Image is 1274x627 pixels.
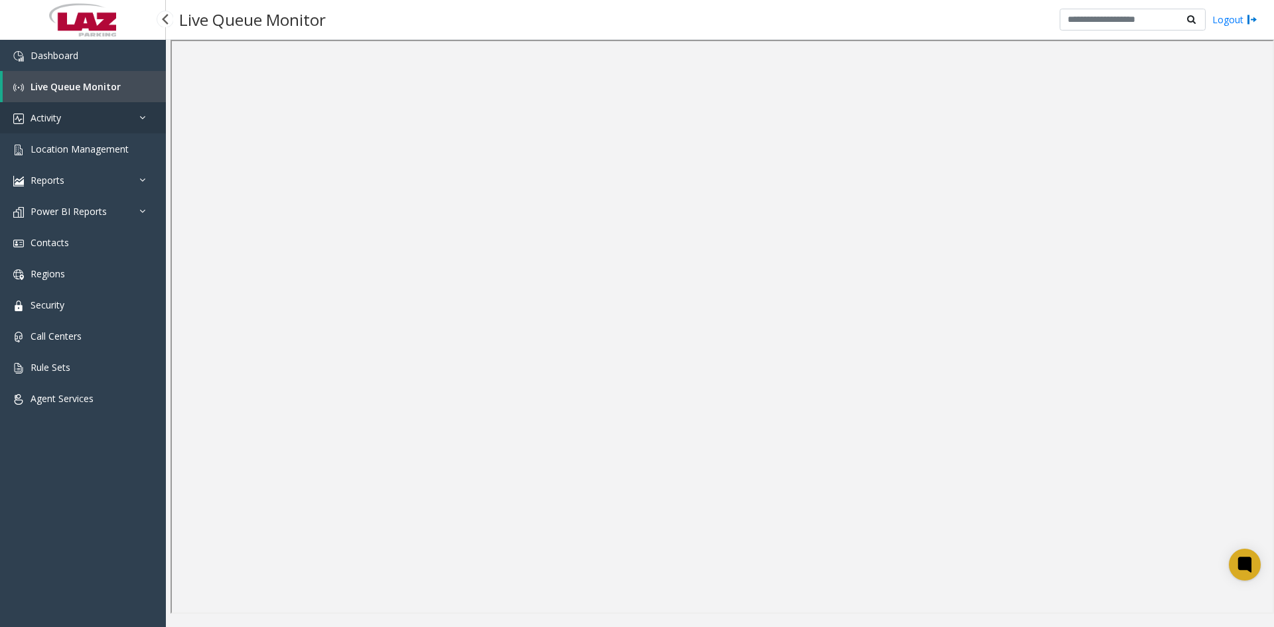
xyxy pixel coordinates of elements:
[13,51,24,62] img: 'icon'
[13,145,24,155] img: 'icon'
[13,113,24,124] img: 'icon'
[31,330,82,342] span: Call Centers
[31,392,94,405] span: Agent Services
[13,332,24,342] img: 'icon'
[13,238,24,249] img: 'icon'
[1212,13,1257,27] a: Logout
[31,361,70,374] span: Rule Sets
[31,143,129,155] span: Location Management
[31,267,65,280] span: Regions
[13,269,24,280] img: 'icon'
[31,236,69,249] span: Contacts
[31,111,61,124] span: Activity
[13,394,24,405] img: 'icon'
[3,71,166,102] a: Live Queue Monitor
[31,299,64,311] span: Security
[13,363,24,374] img: 'icon'
[13,301,24,311] img: 'icon'
[31,205,107,218] span: Power BI Reports
[1247,13,1257,27] img: logout
[13,82,24,93] img: 'icon'
[173,3,332,36] h3: Live Queue Monitor
[31,49,78,62] span: Dashboard
[31,174,64,186] span: Reports
[31,80,121,93] span: Live Queue Monitor
[13,176,24,186] img: 'icon'
[13,207,24,218] img: 'icon'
